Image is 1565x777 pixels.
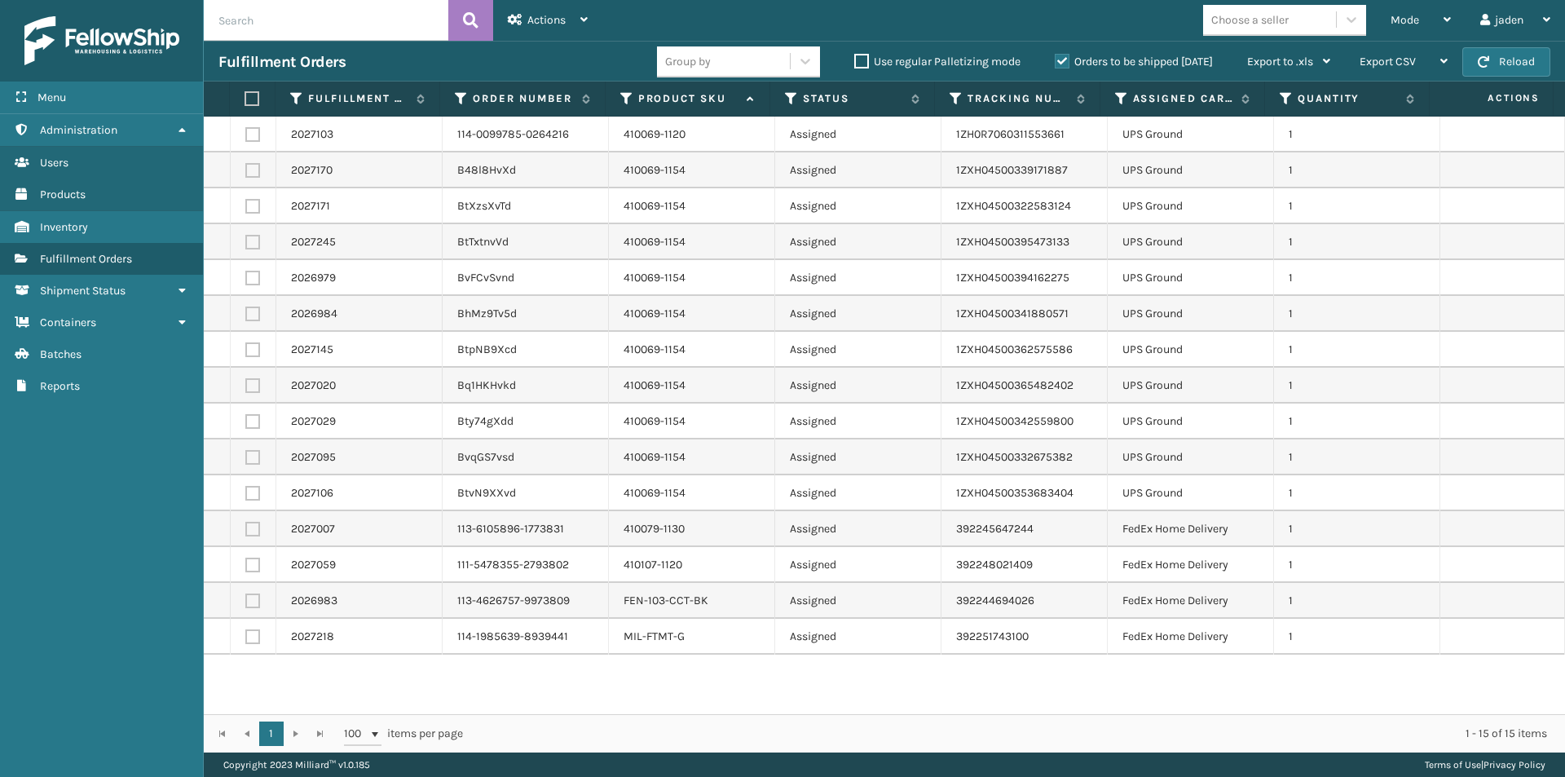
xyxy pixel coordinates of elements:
[956,127,1065,141] a: 1ZH0R7060311553661
[624,629,685,643] a: MIL-FTMT-G
[308,91,408,106] label: Fulfillment Order Id
[291,198,330,214] a: 2027171
[775,619,941,655] td: Assigned
[1274,475,1440,511] td: 1
[1108,224,1274,260] td: UPS Ground
[1108,511,1274,547] td: FedEx Home Delivery
[1274,547,1440,583] td: 1
[291,306,337,322] a: 2026984
[443,117,609,152] td: 114-0099785-0264216
[1108,404,1274,439] td: UPS Ground
[624,486,686,500] a: 410069-1154
[775,332,941,368] td: Assigned
[443,152,609,188] td: B48l8HvXd
[443,260,609,296] td: BvFCvSvnd
[291,377,336,394] a: 2027020
[1274,152,1440,188] td: 1
[775,260,941,296] td: Assigned
[291,449,336,466] a: 2027095
[443,475,609,511] td: BtvN9XXvd
[40,252,132,266] span: Fulfillment Orders
[291,629,334,645] a: 2027218
[854,55,1021,68] label: Use regular Palletizing mode
[443,547,609,583] td: 111-5478355-2793802
[1108,188,1274,224] td: UPS Ground
[624,199,686,213] a: 410069-1154
[223,753,370,777] p: Copyright 2023 Milliard™ v 1.0.185
[344,726,368,742] span: 100
[775,296,941,332] td: Assigned
[40,220,88,234] span: Inventory
[775,511,941,547] td: Assigned
[40,123,117,137] span: Administration
[803,91,903,106] label: Status
[624,342,686,356] a: 410069-1154
[443,583,609,619] td: 113-4626757-9973809
[1274,404,1440,439] td: 1
[775,475,941,511] td: Assigned
[443,619,609,655] td: 114-1985639-8939441
[624,378,686,392] a: 410069-1154
[624,558,682,572] a: 410107-1120
[956,522,1034,536] a: 392245647244
[24,16,179,65] img: logo
[1108,619,1274,655] td: FedEx Home Delivery
[624,594,708,607] a: FEN-103-CCT-BK
[956,450,1073,464] a: 1ZXH04500332675382
[956,307,1069,320] a: 1ZXH04500341880571
[37,91,66,104] span: Menu
[1274,260,1440,296] td: 1
[956,163,1068,177] a: 1ZXH04500339171887
[1108,260,1274,296] td: UPS Ground
[775,368,941,404] td: Assigned
[1108,152,1274,188] td: UPS Ground
[1274,224,1440,260] td: 1
[624,450,686,464] a: 410069-1154
[1274,332,1440,368] td: 1
[443,368,609,404] td: Bq1HKHvkd
[1108,332,1274,368] td: UPS Ground
[291,521,335,537] a: 2027007
[1483,759,1545,770] a: Privacy Policy
[40,379,80,393] span: Reports
[775,152,941,188] td: Assigned
[291,126,333,143] a: 2027103
[40,156,68,170] span: Users
[775,404,941,439] td: Assigned
[291,413,336,430] a: 2027029
[1274,117,1440,152] td: 1
[624,414,686,428] a: 410069-1154
[638,91,738,106] label: Product SKU
[775,117,941,152] td: Assigned
[259,722,284,746] a: 1
[218,52,346,72] h3: Fulfillment Orders
[1133,91,1233,106] label: Assigned Carrier Service
[968,91,1068,106] label: Tracking Number
[40,188,86,201] span: Products
[956,342,1073,356] a: 1ZXH04500362575586
[956,629,1029,643] a: 392251743100
[1247,55,1313,68] span: Export to .xls
[624,307,686,320] a: 410069-1154
[473,91,573,106] label: Order Number
[1108,583,1274,619] td: FedEx Home Delivery
[956,235,1069,249] a: 1ZXH04500395473133
[1055,55,1213,68] label: Orders to be shipped [DATE]
[1274,188,1440,224] td: 1
[291,234,336,250] a: 2027245
[1298,91,1398,106] label: Quantity
[1211,11,1289,29] div: Choose a seller
[1462,47,1550,77] button: Reload
[1274,296,1440,332] td: 1
[956,199,1071,213] a: 1ZXH04500322583124
[665,53,711,70] div: Group by
[1425,759,1481,770] a: Terms of Use
[291,162,333,179] a: 2027170
[1435,85,1550,112] span: Actions
[291,270,336,286] a: 2026979
[624,163,686,177] a: 410069-1154
[443,296,609,332] td: BhMz9Tv5d
[291,485,333,501] a: 2027106
[527,13,566,27] span: Actions
[1108,475,1274,511] td: UPS Ground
